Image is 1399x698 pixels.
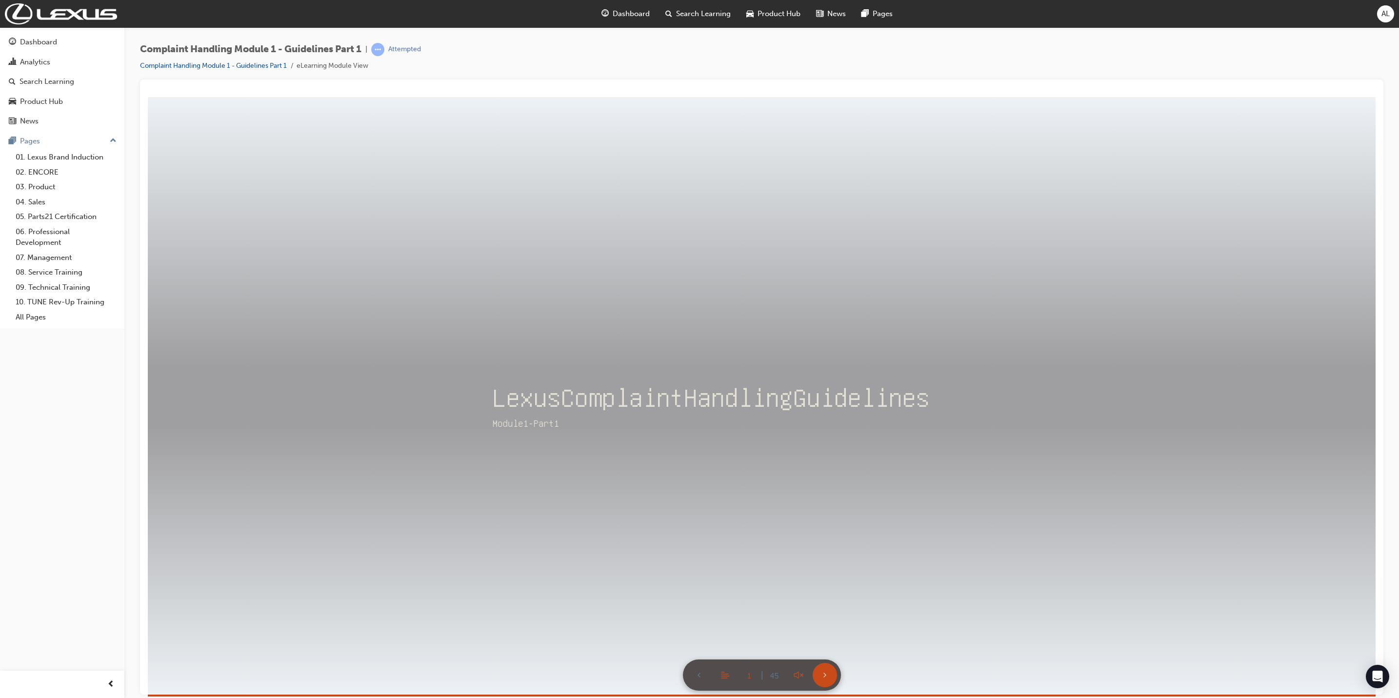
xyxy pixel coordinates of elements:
div: Analytics [20,57,50,68]
div: Open Intercom Messenger [1366,665,1389,688]
li: eLearning Module View [297,60,368,72]
a: Product Hub [4,93,120,111]
span: news-icon [816,8,823,20]
span: Lexus [345,286,413,313]
span: Complaint Handling Module 1 - Guidelines Part 1 [140,44,361,55]
div: Attempted [388,45,421,54]
div: News [20,116,39,127]
span: 1 [406,321,412,331]
span: - [380,321,386,331]
a: car-iconProduct Hub [739,4,808,24]
a: 03. Product [12,179,120,195]
span: Search Learning [676,8,731,20]
span: Part [386,321,406,331]
a: Complaint Handling Module 1 - Guidelines Part 1 [140,61,287,70]
span: News [827,8,846,20]
a: news-iconNews [808,4,854,24]
span: car-icon [746,8,754,20]
span: Handling [536,286,645,313]
span: chart-icon [9,58,16,67]
a: Search Learning [4,73,120,91]
a: 09. Technical Training [12,280,120,295]
button: DashboardAnalyticsSearch LearningProduct HubNews [4,31,120,132]
button: AL [1377,5,1394,22]
span: pages-icon [861,8,869,20]
a: News [4,112,120,130]
span: Complaint [413,286,536,313]
img: Trak [5,3,117,24]
a: pages-iconPages [854,4,900,24]
span: Dashboard [613,8,650,20]
span: Product Hub [758,8,800,20]
span: pages-icon [9,137,16,146]
span: Pages [873,8,893,20]
span: AL [1381,8,1390,20]
span: guage-icon [601,8,609,20]
a: 04. Sales [12,195,120,210]
button: Pages [4,132,120,150]
a: 01. Lexus Brand Induction [12,150,120,165]
a: 02. ENCORE [12,165,120,180]
span: car-icon [9,98,16,106]
span: Module1 [345,321,381,331]
a: Dashboard [4,33,120,51]
a: 08. Service Training [12,265,120,280]
span: news-icon [9,117,16,126]
a: 07. Management [12,250,120,265]
a: 06. Professional Development [12,224,120,250]
span: search-icon [665,8,672,20]
a: guage-iconDashboard [594,4,658,24]
a: search-iconSearch Learning [658,4,739,24]
div: Dashboard [20,37,57,48]
span: | [365,44,367,55]
span: prev-icon [107,678,115,691]
a: 05. Parts21 Certification [12,209,120,224]
div: Search Learning [20,76,74,87]
div: Pages [20,136,40,147]
a: All Pages [12,310,120,325]
span: search-icon [9,78,16,86]
div: | [612,570,617,586]
span: up-icon [110,135,117,147]
span: Guidelines [645,286,782,313]
div: Product Hub [20,96,63,107]
p: 1 [594,570,609,586]
a: 10. TUNE Rev-Up Training [12,295,120,310]
span: guage-icon [9,38,16,47]
a: Analytics [4,53,120,71]
span: learningRecordVerb_ATTEMPT-icon [371,43,384,56]
p: 45 [619,570,635,586]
